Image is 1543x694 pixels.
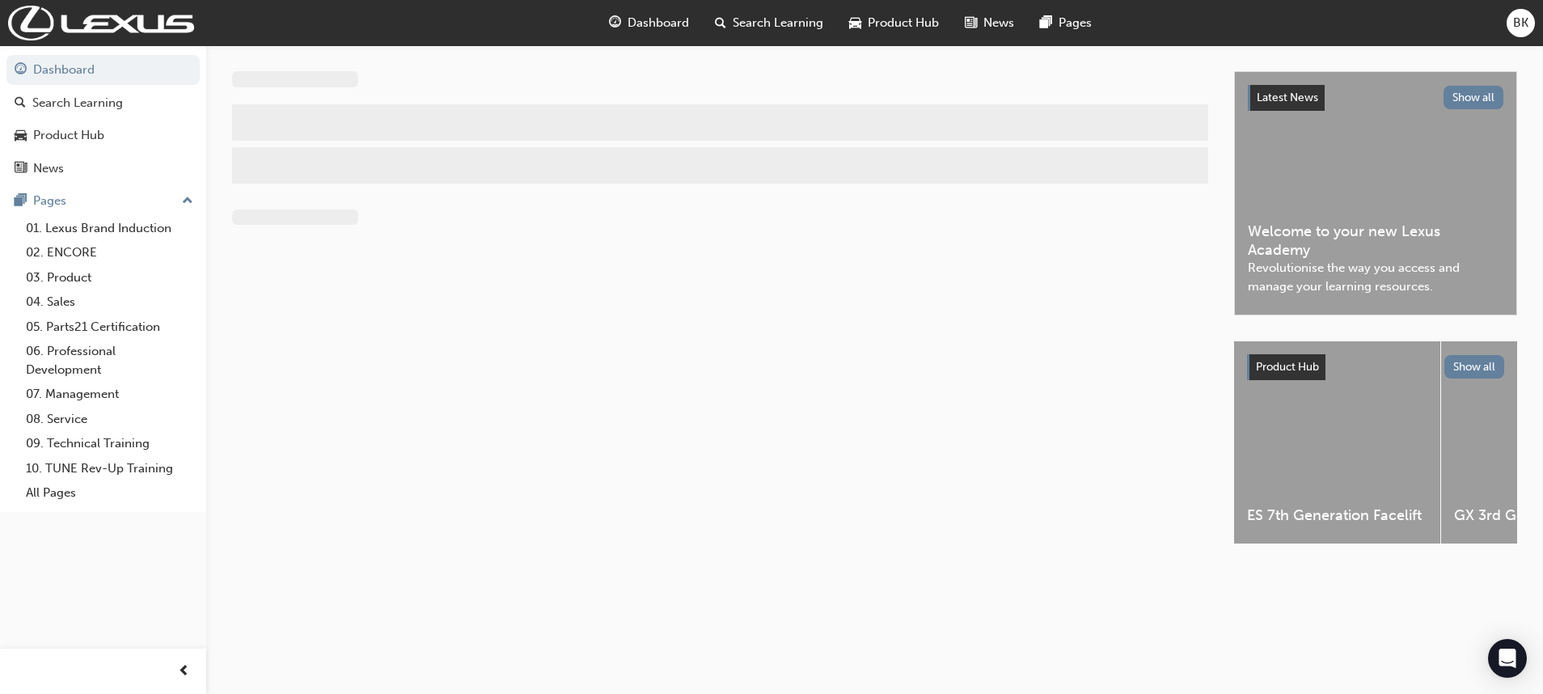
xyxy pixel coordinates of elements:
a: ES 7th Generation Facelift [1234,341,1440,544]
a: 06. Professional Development [19,339,200,382]
a: Latest NewsShow allWelcome to your new Lexus AcademyRevolutionise the way you access and manage y... [1234,71,1517,315]
span: Latest News [1257,91,1318,104]
span: up-icon [182,191,193,212]
span: Pages [1059,14,1092,32]
a: pages-iconPages [1027,6,1105,40]
span: search-icon [15,96,26,111]
a: car-iconProduct Hub [836,6,952,40]
div: Pages [33,192,66,210]
span: news-icon [15,162,27,176]
img: Trak [8,6,194,40]
span: car-icon [15,129,27,143]
span: Revolutionise the way you access and manage your learning resources. [1248,259,1503,295]
a: 10. TUNE Rev-Up Training [19,456,200,481]
a: 01. Lexus Brand Induction [19,216,200,241]
button: DashboardSearch LearningProduct HubNews [6,52,200,186]
a: Product Hub [6,121,200,150]
a: 04. Sales [19,290,200,315]
span: Product Hub [868,14,939,32]
span: Product Hub [1256,360,1319,374]
a: 02. ENCORE [19,240,200,265]
span: pages-icon [15,194,27,209]
span: News [983,14,1014,32]
button: Pages [6,186,200,216]
span: Dashboard [628,14,689,32]
span: ES 7th Generation Facelift [1247,506,1427,525]
span: news-icon [965,13,977,33]
div: Search Learning [32,94,123,112]
span: BK [1513,14,1528,32]
a: 09. Technical Training [19,431,200,456]
span: Welcome to your new Lexus Academy [1248,222,1503,259]
a: Product HubShow all [1247,354,1504,380]
button: Show all [1444,355,1505,379]
div: Product Hub [33,126,104,145]
div: Open Intercom Messenger [1488,639,1527,678]
button: Show all [1444,86,1504,109]
button: BK [1507,9,1535,37]
span: search-icon [715,13,726,33]
a: guage-iconDashboard [596,6,702,40]
a: search-iconSearch Learning [702,6,836,40]
span: Search Learning [733,14,823,32]
a: Latest NewsShow all [1248,85,1503,111]
a: 08. Service [19,407,200,432]
span: prev-icon [178,662,190,682]
a: 05. Parts21 Certification [19,315,200,340]
a: 03. Product [19,265,200,290]
span: guage-icon [15,63,27,78]
a: news-iconNews [952,6,1027,40]
div: News [33,159,64,178]
a: 07. Management [19,382,200,407]
a: Search Learning [6,88,200,118]
span: pages-icon [1040,13,1052,33]
a: All Pages [19,480,200,506]
span: guage-icon [609,13,621,33]
a: News [6,154,200,184]
span: car-icon [849,13,861,33]
a: Dashboard [6,55,200,85]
